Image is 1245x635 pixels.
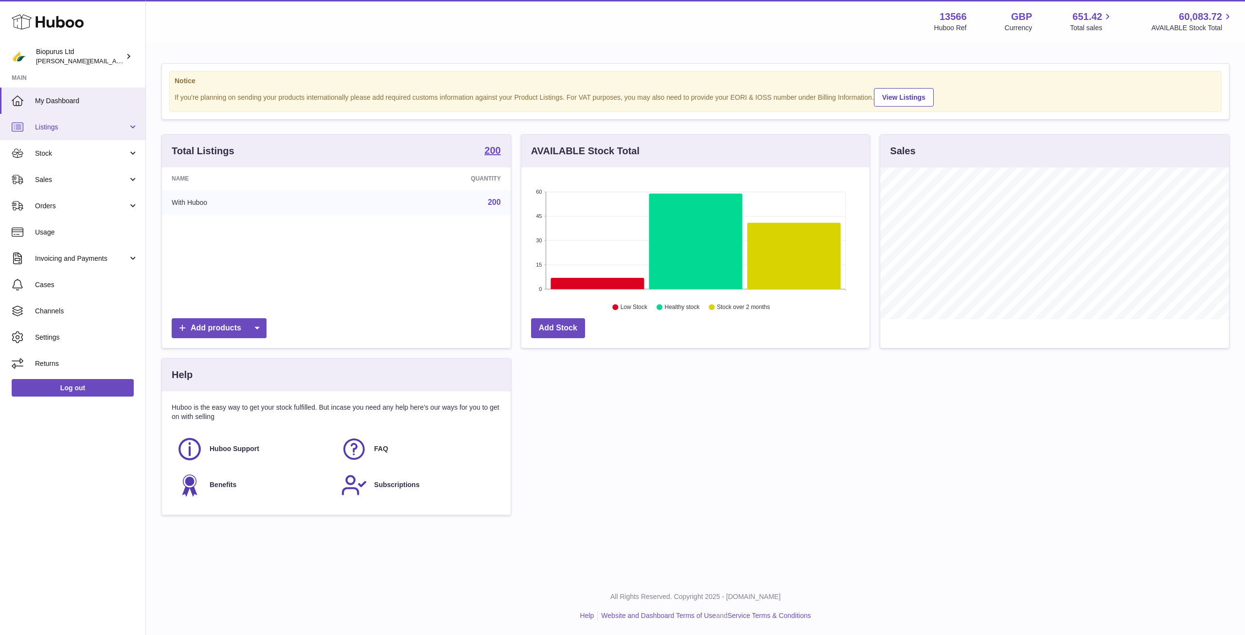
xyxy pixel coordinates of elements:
[1072,10,1102,23] span: 651.42
[35,96,138,106] span: My Dashboard
[717,304,770,311] text: Stock over 2 months
[36,47,124,66] div: Biopurus Ltd
[172,403,501,421] p: Huboo is the easy way to get your stock fulfilled. But incase you need any help here's our ways f...
[35,280,138,290] span: Cases
[35,228,138,237] span: Usage
[12,49,26,64] img: peter@biopurus.co.uk
[1005,23,1032,33] div: Currency
[35,254,128,263] span: Invoicing and Payments
[175,87,1216,107] div: If you're planning on sending your products internationally please add required customs informati...
[536,213,542,219] text: 45
[210,444,259,454] span: Huboo Support
[177,436,331,462] a: Huboo Support
[934,23,967,33] div: Huboo Ref
[1179,10,1222,23] span: 60,083.72
[35,123,128,132] span: Listings
[536,189,542,195] text: 60
[484,145,500,155] strong: 200
[36,57,195,65] span: [PERSON_NAME][EMAIL_ADDRESS][DOMAIN_NAME]
[874,88,934,107] a: View Listings
[175,76,1216,86] strong: Notice
[374,444,388,454] span: FAQ
[598,611,811,620] li: and
[162,190,346,215] td: With Huboo
[580,612,594,619] a: Help
[531,318,585,338] a: Add Stock
[484,145,500,157] a: 200
[940,10,967,23] strong: 13566
[210,480,236,490] span: Benefits
[1151,23,1233,33] span: AVAILABLE Stock Total
[488,198,501,206] a: 200
[172,368,193,381] h3: Help
[172,145,234,158] h3: Total Listings
[12,379,134,397] a: Log out
[35,359,138,368] span: Returns
[601,612,716,619] a: Website and Dashboard Terms of Use
[154,592,1237,601] p: All Rights Reserved. Copyright 2025 - [DOMAIN_NAME]
[162,167,346,190] th: Name
[539,286,542,292] text: 0
[536,262,542,268] text: 15
[341,472,496,498] a: Subscriptions
[531,145,640,158] h3: AVAILABLE Stock Total
[172,318,267,338] a: Add products
[374,480,419,490] span: Subscriptions
[35,307,138,316] span: Channels
[728,612,811,619] a: Service Terms & Conditions
[35,201,128,211] span: Orders
[341,436,496,462] a: FAQ
[664,304,700,311] text: Healthy stock
[1070,23,1113,33] span: Total sales
[35,175,128,184] span: Sales
[177,472,331,498] a: Benefits
[621,304,648,311] text: Low Stock
[536,237,542,243] text: 30
[1011,10,1032,23] strong: GBP
[1151,10,1233,33] a: 60,083.72 AVAILABLE Stock Total
[346,167,511,190] th: Quantity
[890,145,915,158] h3: Sales
[35,333,138,342] span: Settings
[35,149,128,158] span: Stock
[1070,10,1113,33] a: 651.42 Total sales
